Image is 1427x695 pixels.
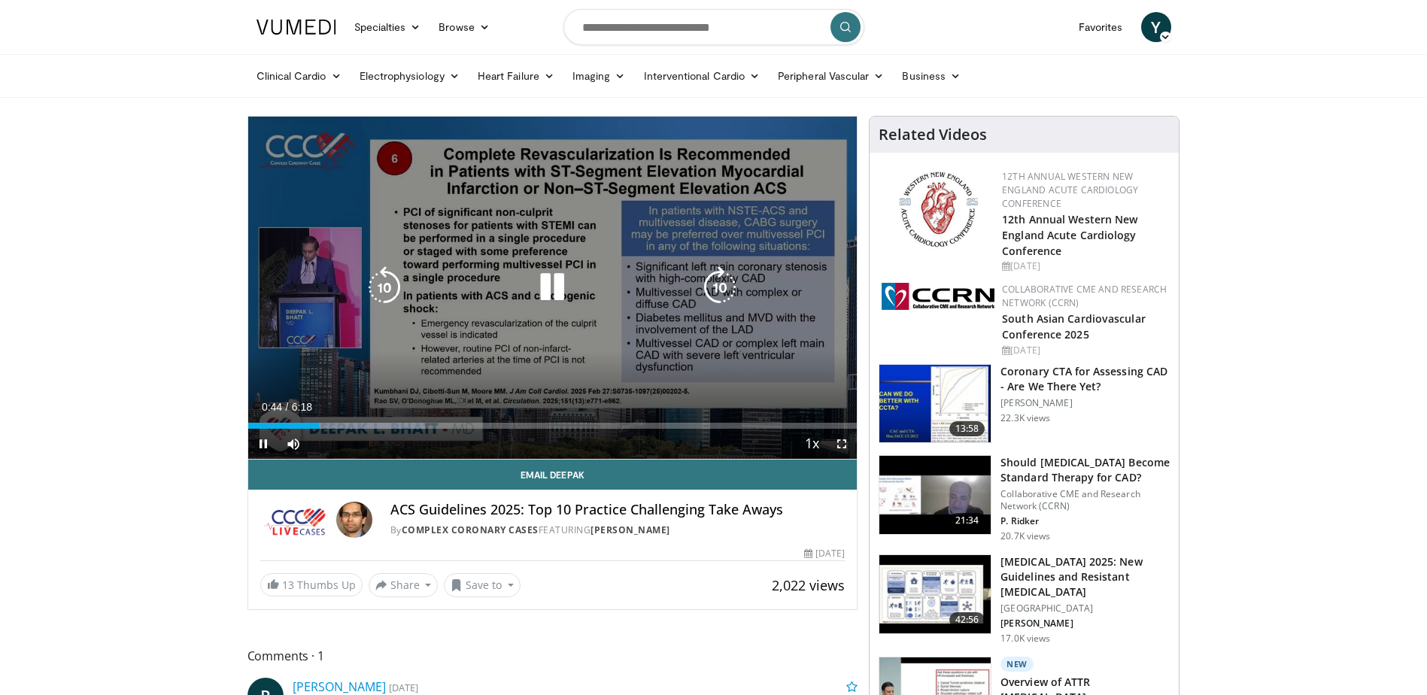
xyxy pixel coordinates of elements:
[336,502,372,538] img: Avatar
[469,61,563,91] a: Heart Failure
[1002,170,1138,210] a: 12th Annual Western New England Acute Cardiology Conference
[247,646,858,666] span: Comments 1
[248,460,858,490] a: Email Deepak
[260,573,363,596] a: 13 Thumbs Up
[772,576,845,594] span: 2,022 views
[1002,212,1137,258] a: 12th Annual Western New England Acute Cardiology Conference
[804,547,845,560] div: [DATE]
[879,455,1170,542] a: 21:34 Should [MEDICAL_DATA] Become Standard Therapy for CAD? Collaborative CME and Research Netwo...
[282,578,294,592] span: 13
[390,502,845,518] h4: ACS Guidelines 2025: Top 10 Practice Challenging Take Aways
[1000,618,1170,630] p: [PERSON_NAME]
[293,678,386,695] a: [PERSON_NAME]
[1000,488,1170,512] p: Collaborative CME and Research Network (CCRN)
[1000,530,1050,542] p: 20.7K views
[893,61,970,91] a: Business
[1070,12,1132,42] a: Favorites
[797,429,827,459] button: Playback Rate
[1002,283,1167,309] a: Collaborative CME and Research Network (CCRN)
[879,554,1170,645] a: 42:56 [MEDICAL_DATA] 2025: New Guidelines and Resistant [MEDICAL_DATA] [GEOGRAPHIC_DATA] [PERSON_...
[286,401,289,413] span: /
[635,61,770,91] a: Interventional Cardio
[1000,602,1170,615] p: [GEOGRAPHIC_DATA]
[897,170,980,249] img: 0954f259-7907-4053-a817-32a96463ecc8.png.150x105_q85_autocrop_double_scale_upscale_version-0.2.png
[1002,311,1146,341] a: South Asian Cardiovascular Conference 2025
[769,61,893,91] a: Peripheral Vascular
[1002,259,1167,273] div: [DATE]
[882,283,994,310] img: a04ee3ba-8487-4636-b0fb-5e8d268f3737.png.150x105_q85_autocrop_double_scale_upscale_version-0.2.png
[1000,657,1034,672] p: New
[949,421,985,436] span: 13:58
[949,612,985,627] span: 42:56
[563,61,635,91] a: Imaging
[949,513,985,528] span: 21:34
[248,423,858,429] div: Progress Bar
[879,456,991,534] img: eb63832d-2f75-457d-8c1a-bbdc90eb409c.150x105_q85_crop-smart_upscale.jpg
[248,117,858,460] video-js: Video Player
[1000,397,1170,409] p: [PERSON_NAME]
[1141,12,1171,42] a: Y
[827,429,857,459] button: Fullscreen
[390,524,845,537] div: By FEATURING
[1000,412,1050,424] p: 22.3K views
[1000,554,1170,599] h3: [MEDICAL_DATA] 2025: New Guidelines and Resistant [MEDICAL_DATA]
[1000,455,1170,485] h3: Should [MEDICAL_DATA] Become Standard Therapy for CAD?
[351,61,469,91] a: Electrophysiology
[879,364,1170,444] a: 13:58 Coronary CTA for Assessing CAD - Are We There Yet? [PERSON_NAME] 22.3K views
[444,573,521,597] button: Save to
[402,524,539,536] a: Complex Coronary Cases
[430,12,499,42] a: Browse
[389,681,418,694] small: [DATE]
[563,9,864,45] input: Search topics, interventions
[345,12,430,42] a: Specialties
[278,429,308,459] button: Mute
[1002,344,1167,357] div: [DATE]
[247,61,351,91] a: Clinical Cardio
[257,20,336,35] img: VuMedi Logo
[262,401,282,413] span: 0:44
[1000,633,1050,645] p: 17.0K views
[1000,364,1170,394] h3: Coronary CTA for Assessing CAD - Are We There Yet?
[369,573,439,597] button: Share
[1000,515,1170,527] p: P. Ridker
[260,502,330,538] img: Complex Coronary Cases
[248,429,278,459] button: Pause
[591,524,670,536] a: [PERSON_NAME]
[292,401,312,413] span: 6:18
[879,126,987,144] h4: Related Videos
[879,555,991,633] img: 280bcb39-0f4e-42eb-9c44-b41b9262a277.150x105_q85_crop-smart_upscale.jpg
[879,365,991,443] img: 34b2b9a4-89e5-4b8c-b553-8a638b61a706.150x105_q85_crop-smart_upscale.jpg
